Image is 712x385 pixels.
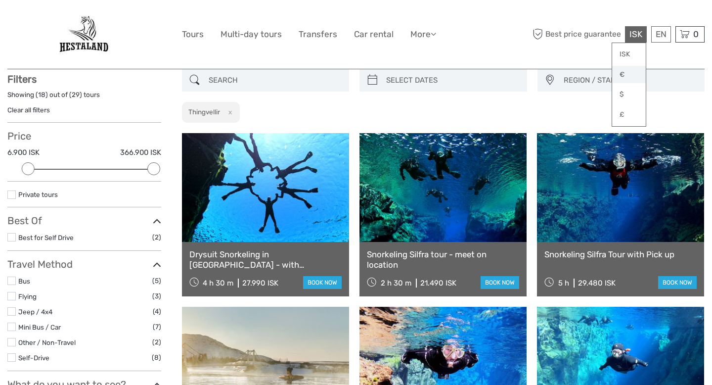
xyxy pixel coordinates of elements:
a: Snorkeling Silfra Tour with Pick up [544,249,697,259]
h3: Price [7,130,161,142]
a: Private tours [18,191,58,198]
a: ISK [612,46,646,63]
span: 5 h [558,279,569,288]
strong: Filters [7,73,37,85]
div: 29.480 ISK [578,279,616,288]
label: 366.900 ISK [120,147,161,158]
input: SEARCH [205,72,345,89]
a: book now [303,276,342,289]
span: ISK [629,29,642,39]
span: Best price guarantee [531,26,623,43]
p: We're away right now. Please check back later! [14,17,112,25]
span: 2 h 30 m [381,279,411,288]
a: Flying [18,292,37,300]
a: Other / Non-Travel [18,338,76,346]
a: book now [658,276,697,289]
input: SELECT DATES [382,72,522,89]
h2: Thingvellir [188,108,220,116]
a: Bus [18,277,30,285]
a: $ [612,86,646,103]
img: General Info: [55,15,114,54]
a: Transfers [299,27,337,42]
a: Tours [182,27,204,42]
span: 4 h 30 m [203,279,233,288]
h3: Travel Method [7,258,161,270]
span: (2) [152,232,161,243]
div: 21.490 ISK [420,279,456,288]
a: Jeep / 4x4 [18,308,52,316]
div: 27.990 ISK [242,279,278,288]
a: More [410,27,436,42]
a: Best for Self Drive [18,234,74,241]
a: book now [481,276,519,289]
span: 0 [692,29,700,39]
h3: Best Of [7,215,161,227]
button: REGION / STARTS FROM [559,72,700,89]
a: Snorkeling Silfra tour - meet on location [367,249,519,270]
label: 29 [72,90,80,99]
label: 18 [38,90,45,99]
a: Self-Drive [18,354,49,362]
a: € [612,66,646,84]
div: EN [651,26,671,43]
span: (4) [153,306,161,317]
button: x [222,107,235,117]
a: Drysuit Snorkeling in [GEOGRAPHIC_DATA] - with underwater photos / From [GEOGRAPHIC_DATA] [189,249,342,270]
span: (8) [152,352,161,363]
span: (5) [152,275,161,287]
label: 6.900 ISK [7,147,40,158]
a: Mini Bus / Car [18,323,61,331]
a: £ [612,106,646,124]
button: Open LiveChat chat widget [114,15,126,27]
span: (7) [153,321,161,333]
span: (2) [152,337,161,348]
a: Clear all filters [7,106,50,114]
div: Showing ( ) out of ( ) tours [7,90,161,105]
span: (3) [152,290,161,302]
a: Multi-day tours [221,27,282,42]
a: Car rental [354,27,394,42]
